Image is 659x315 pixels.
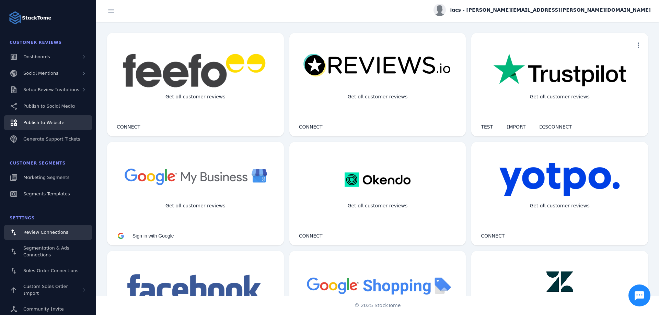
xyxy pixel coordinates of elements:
[110,229,181,243] button: Sign in with Google
[303,53,452,77] img: reviewsio.svg
[23,136,80,142] span: Generate Support Tickets
[433,4,651,16] button: iacs - [PERSON_NAME][EMAIL_ADDRESS][PERSON_NAME][DOMAIN_NAME]
[355,302,401,309] span: © 2025 StackTome
[23,268,78,273] span: Sales Order Connections
[4,115,92,130] a: Publish to Website
[10,40,62,45] span: Customer Reviews
[4,170,92,185] a: Marketing Segments
[4,99,92,114] a: Publish to Social Media
[4,225,92,240] a: Review Connections
[117,124,140,129] span: CONNECT
[493,53,626,88] img: trustpilot.png
[303,271,452,299] img: googleshopping.png
[10,216,35,220] span: Settings
[481,124,493,129] span: TEST
[123,271,268,306] img: facebook.png
[23,71,58,76] span: Social Mentions
[299,233,323,238] span: CONNECT
[23,87,79,92] span: Setup Review Invitations
[450,7,651,14] span: iacs - [PERSON_NAME][EMAIL_ADDRESS][PERSON_NAME][DOMAIN_NAME]
[4,186,92,202] a: Segments Templates
[132,233,174,239] span: Sign in with Google
[23,191,70,196] span: Segments Templates
[474,229,511,243] button: CONNECT
[524,197,595,215] div: Get all customer reviews
[23,120,64,125] span: Publish to Website
[23,104,75,109] span: Publish to Social Media
[8,11,22,25] img: Logo image
[507,124,525,129] span: IMPORT
[23,245,69,257] span: Segmentation & Ads Connections
[10,161,66,166] span: Customer Segments
[121,162,270,190] img: googlebusiness.png
[292,120,329,134] button: CONNECT
[22,14,51,22] strong: StackTome
[4,132,92,147] a: Generate Support Tickets
[23,175,69,180] span: Marketing Segments
[4,263,92,278] a: Sales Order Connections
[342,197,413,215] div: Get all customer reviews
[292,229,329,243] button: CONNECT
[299,124,323,129] span: CONNECT
[539,124,572,129] span: DISCONNECT
[160,88,231,106] div: Get all customer reviews
[23,284,68,296] span: Custom Sales Order Import
[23,54,50,59] span: Dashboards
[345,162,410,197] img: okendo.webp
[110,120,147,134] button: CONNECT
[23,306,64,312] span: Community Invite
[122,53,269,88] img: feefo.png
[160,197,231,215] div: Get all customer reviews
[342,88,413,106] div: Get all customer reviews
[500,120,532,134] button: IMPORT
[4,241,92,262] a: Segmentation & Ads Connections
[499,162,620,197] img: yotpo.png
[536,271,584,306] img: zendesk.png
[23,230,68,235] span: Review Connections
[524,88,595,106] div: Get all customer reviews
[632,38,645,52] button: more
[474,120,500,134] button: TEST
[433,4,446,16] img: profile.jpg
[481,233,505,238] span: CONNECT
[532,120,579,134] button: DISCONNECT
